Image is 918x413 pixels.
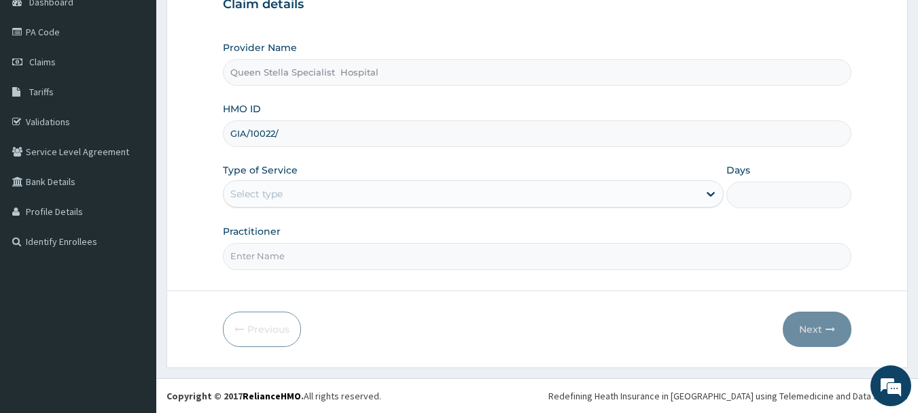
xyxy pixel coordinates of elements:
input: Enter HMO ID [223,120,852,147]
div: Minimize live chat window [223,7,255,39]
label: Provider Name [223,41,297,54]
label: Practitioner [223,225,281,238]
div: Chat with us now [71,76,228,94]
div: Select type [230,187,283,201]
label: Days [726,163,750,177]
strong: Copyright © 2017 . [166,390,304,402]
button: Next [783,312,851,347]
button: Previous [223,312,301,347]
textarea: Type your message and hit 'Enter' [7,271,259,319]
footer: All rights reserved. [156,378,918,413]
label: HMO ID [223,102,261,116]
img: d_794563401_company_1708531726252_794563401 [25,68,55,102]
a: RelianceHMO [243,390,301,402]
label: Type of Service [223,163,298,177]
span: Claims [29,56,56,68]
span: Tariffs [29,86,54,98]
div: Redefining Heath Insurance in [GEOGRAPHIC_DATA] using Telemedicine and Data Science! [548,389,908,403]
input: Enter Name [223,243,852,269]
span: We're online! [79,121,188,259]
